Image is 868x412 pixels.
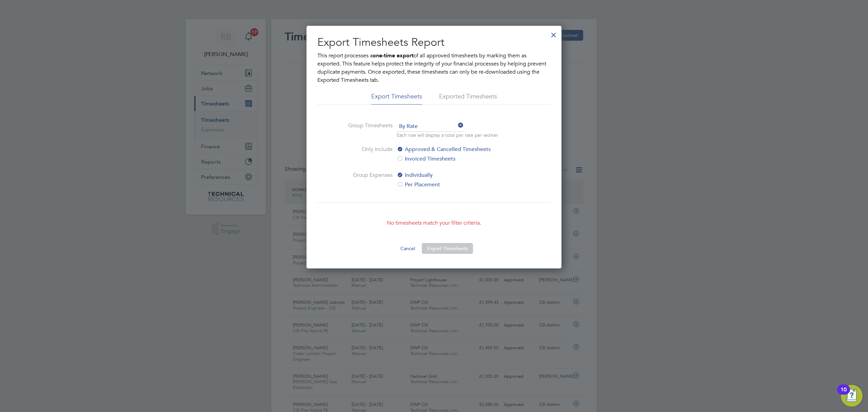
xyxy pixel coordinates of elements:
[422,243,473,254] button: Export Timesheets
[317,35,551,50] h2: Export Timesheets Report
[342,121,393,137] label: Group Timesheets
[397,181,510,189] label: Per Placement
[841,385,863,407] button: Open Resource Center, 10 new notifications
[342,171,393,189] label: Group Expenses
[317,219,551,227] p: No timesheets match your filter criteria.
[317,52,551,84] p: This report processes a of all approved timesheets by marking them as exported. This feature help...
[397,171,510,179] label: Individually
[371,92,422,105] li: Export Timesheets
[841,390,847,398] div: 10
[373,52,414,59] b: one-time export
[397,121,463,132] span: By Rate
[397,132,498,138] p: Each row will display a total per rate per worker
[397,145,510,153] label: Approved & Cancelled Timesheets
[395,243,420,254] button: Cancel
[342,145,393,163] label: Only Include
[439,92,497,105] li: Exported Timesheets
[397,155,510,163] label: Invoiced Timesheets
